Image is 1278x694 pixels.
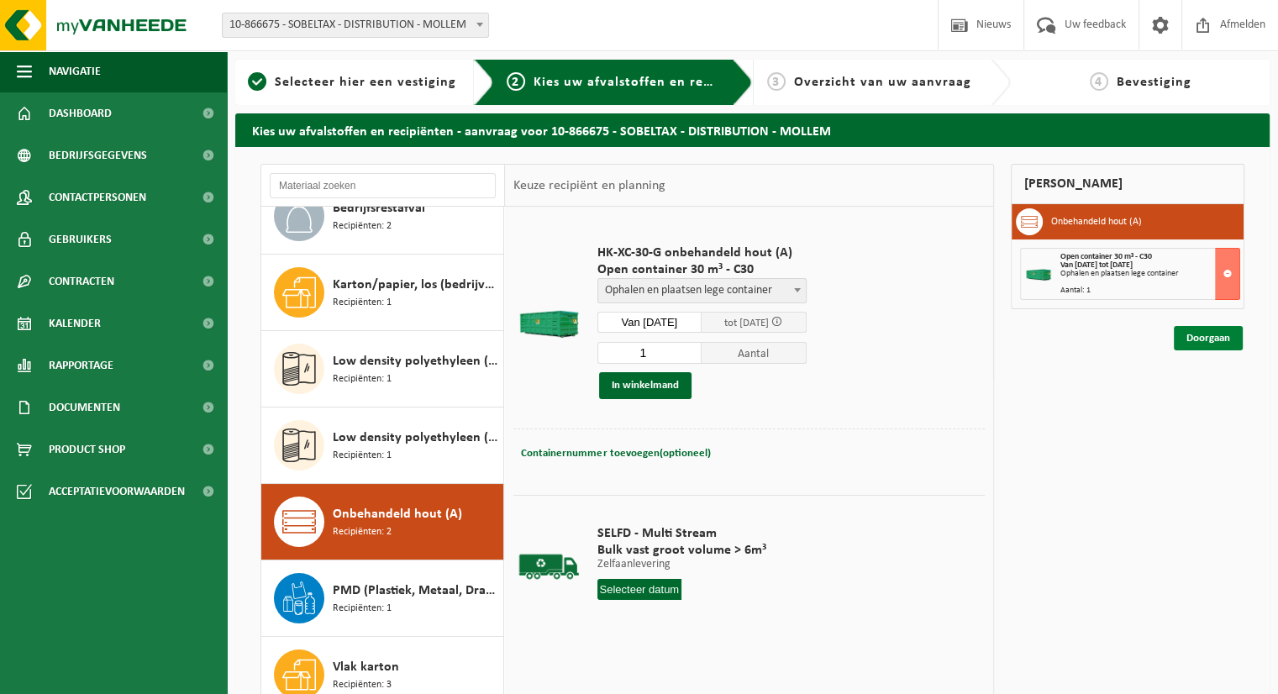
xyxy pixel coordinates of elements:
[261,255,504,331] button: Karton/papier, los (bedrijven) Recipiënten: 1
[598,279,806,302] span: Ophalen en plaatsen lege container
[49,386,120,428] span: Documenten
[597,278,807,303] span: Ophalen en plaatsen lege container
[1060,270,1239,278] div: Ophalen en plaatsen lege container
[333,275,499,295] span: Karton/papier, los (bedrijven)
[49,428,125,471] span: Product Shop
[49,260,114,302] span: Contracten
[333,581,499,601] span: PMD (Plastiek, Metaal, Drankkartons) (bedrijven)
[1117,76,1191,89] span: Bevestiging
[1090,72,1108,91] span: 4
[597,542,766,559] span: Bulk vast groot volume > 6m³
[261,484,504,560] button: Onbehandeld hout (A) Recipiënten: 2
[597,559,766,570] p: Zelfaanlevering
[244,72,460,92] a: 1Selecteer hier een vestiging
[767,72,786,91] span: 3
[507,72,525,91] span: 2
[261,331,504,407] button: Low density polyethyleen (LDPE) folie, los, naturel Recipiënten: 1
[1060,287,1239,295] div: Aantal: 1
[505,165,673,207] div: Keuze recipiënt en planning
[597,244,807,261] span: HK-XC-30-G onbehandeld hout (A)
[49,344,113,386] span: Rapportage
[49,134,147,176] span: Bedrijfsgegevens
[270,173,496,198] input: Materiaal zoeken
[534,76,765,89] span: Kies uw afvalstoffen en recipiënten
[521,448,710,459] span: Containernummer toevoegen(optioneel)
[275,76,456,89] span: Selecteer hier een vestiging
[333,371,392,387] span: Recipiënten: 1
[248,72,266,91] span: 1
[333,351,499,371] span: Low density polyethyleen (LDPE) folie, los, naturel
[333,448,392,464] span: Recipiënten: 1
[333,504,462,524] span: Onbehandeld hout (A)
[333,428,499,448] span: Low density polyethyleen (LDPE) folie, los, naturel/gekleurd (80/20)
[261,407,504,484] button: Low density polyethyleen (LDPE) folie, los, naturel/gekleurd (80/20) Recipiënten: 1
[597,312,702,333] input: Selecteer datum
[597,579,682,600] input: Selecteer datum
[702,342,807,364] span: Aantal
[222,13,489,38] span: 10-866675 - SOBELTAX - DISTRIBUTION - MOLLEM
[1051,208,1142,235] h3: Onbehandeld hout (A)
[261,560,504,637] button: PMD (Plastiek, Metaal, Drankkartons) (bedrijven) Recipiënten: 1
[333,601,392,617] span: Recipiënten: 1
[333,218,392,234] span: Recipiënten: 2
[599,372,692,399] button: In winkelmand
[261,178,504,255] button: Bedrijfsrestafval Recipiënten: 2
[49,218,112,260] span: Gebruikers
[235,113,1270,146] h2: Kies uw afvalstoffen en recipiënten - aanvraag voor 10-866675 - SOBELTAX - DISTRIBUTION - MOLLEM
[333,295,392,311] span: Recipiënten: 1
[49,176,146,218] span: Contactpersonen
[333,677,392,693] span: Recipiënten: 3
[49,302,101,344] span: Kalender
[49,471,185,513] span: Acceptatievoorwaarden
[724,318,769,329] span: tot [DATE]
[1060,252,1152,261] span: Open container 30 m³ - C30
[1011,164,1244,204] div: [PERSON_NAME]
[223,13,488,37] span: 10-866675 - SOBELTAX - DISTRIBUTION - MOLLEM
[49,50,101,92] span: Navigatie
[49,92,112,134] span: Dashboard
[1174,326,1243,350] a: Doorgaan
[519,442,712,465] button: Containernummer toevoegen(optioneel)
[794,76,971,89] span: Overzicht van uw aanvraag
[1060,260,1133,270] strong: Van [DATE] tot [DATE]
[333,657,399,677] span: Vlak karton
[333,198,425,218] span: Bedrijfsrestafval
[597,525,766,542] span: SELFD - Multi Stream
[597,261,807,278] span: Open container 30 m³ - C30
[333,524,392,540] span: Recipiënten: 2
